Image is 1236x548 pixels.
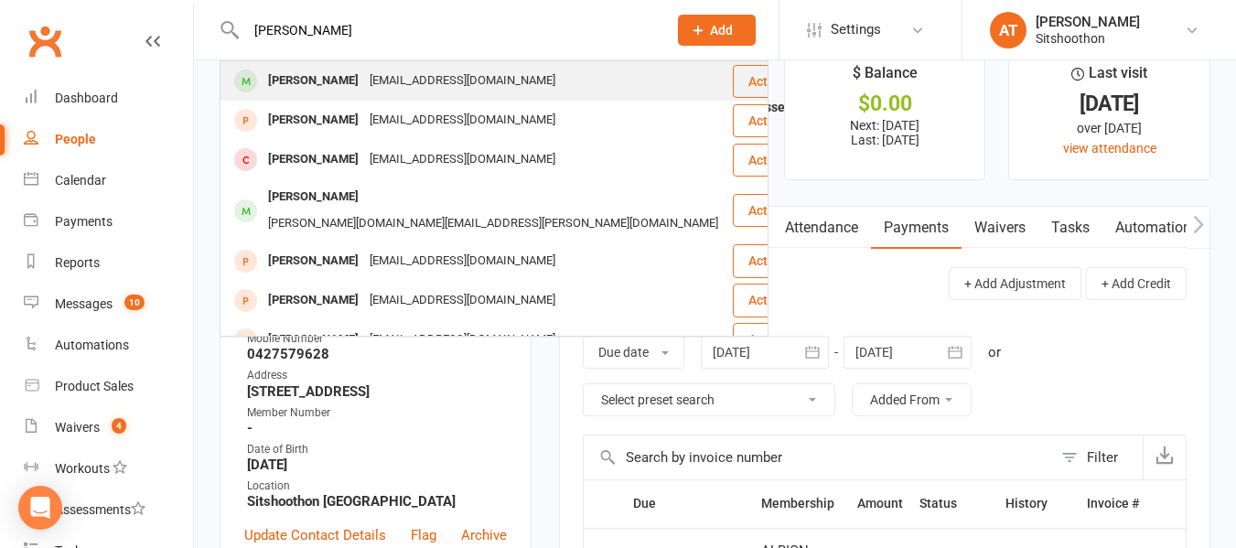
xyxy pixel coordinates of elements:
a: Dashboard [24,78,193,119]
button: Actions [733,244,823,277]
div: Assessments [55,502,145,517]
span: 10 [124,295,145,310]
div: [PERSON_NAME] [263,327,364,353]
div: Open Intercom Messenger [18,486,62,530]
strong: [DATE] [247,457,507,473]
th: Status [911,480,996,527]
strong: 0427579628 [247,346,507,362]
div: Member Number [247,404,507,422]
strong: - [247,420,507,436]
a: Assessments [24,489,193,531]
span: Add [710,23,733,38]
div: Product Sales [55,379,134,393]
div: Workouts [55,461,110,476]
a: Workouts [24,448,193,489]
div: Last visit [1071,61,1147,94]
button: Actions [733,144,823,177]
div: [EMAIL_ADDRESS][DOMAIN_NAME] [364,146,561,173]
a: Archive [461,524,507,546]
div: [PERSON_NAME] [263,146,364,173]
div: Date of Birth [247,441,507,458]
div: Payments [55,214,113,229]
a: Tasks [1038,207,1102,249]
th: Invoice # [1079,480,1147,527]
div: [DATE] [1026,94,1193,113]
button: + Add Adjustment [949,267,1081,300]
div: or [988,341,1001,363]
button: Actions [733,104,823,137]
div: $0.00 [801,94,969,113]
a: Payments [871,207,962,249]
a: Calendar [24,160,193,201]
a: view attendance [1063,141,1156,156]
div: [EMAIL_ADDRESS][DOMAIN_NAME] [364,327,561,353]
input: Search... [241,17,654,43]
a: Payments [24,201,193,242]
strong: [STREET_ADDRESS] [247,383,507,400]
a: Waivers 4 [24,407,193,448]
a: Automations [1102,207,1211,249]
div: [PERSON_NAME] [263,107,364,134]
a: Update Contact Details [244,524,386,546]
th: Due [625,480,753,527]
button: Actions [733,194,823,227]
a: Reports [24,242,193,284]
th: Membership [753,480,849,527]
div: over [DATE] [1026,118,1193,138]
a: Flag [411,524,436,546]
div: [PERSON_NAME][DOMAIN_NAME][EMAIL_ADDRESS][PERSON_NAME][DOMAIN_NAME] [263,210,724,237]
a: Product Sales [24,366,193,407]
div: [EMAIL_ADDRESS][DOMAIN_NAME] [364,287,561,314]
input: Search by invoice number [584,435,1052,479]
a: Clubworx [22,18,68,64]
div: Reports [55,255,100,270]
th: History [997,480,1079,527]
div: [PERSON_NAME] [263,287,364,314]
button: Due date [583,336,684,369]
button: Actions [733,284,823,317]
div: Waivers [55,420,100,435]
button: Actions [733,65,823,98]
div: $ Balance [853,61,918,94]
div: People [55,132,96,146]
a: People [24,119,193,160]
div: [EMAIL_ADDRESS][DOMAIN_NAME] [364,68,561,94]
div: [PERSON_NAME] [263,248,364,274]
button: Added From [852,383,972,416]
div: Calendar [55,173,106,188]
div: Sitshoothon [1036,30,1140,47]
span: 4 [112,418,126,434]
div: [EMAIL_ADDRESS][DOMAIN_NAME] [364,248,561,274]
a: Waivers [962,207,1038,249]
strong: Sitshoothon [GEOGRAPHIC_DATA] [247,493,507,510]
div: Location [247,478,507,495]
th: Amount [849,480,911,527]
div: AT [990,12,1026,48]
a: Messages 10 [24,284,193,325]
span: Settings [831,9,881,50]
button: + Add Credit [1086,267,1187,300]
button: Add [678,15,756,46]
div: Mobile Number [247,330,507,348]
div: Address [247,367,507,384]
div: Automations [55,338,129,352]
a: Automations [24,325,193,366]
div: Messages [55,296,113,311]
button: Filter [1052,435,1143,479]
div: Filter [1087,446,1118,468]
div: [PERSON_NAME] [1036,14,1140,30]
a: Attendance [772,207,871,249]
div: [PERSON_NAME] [263,68,364,94]
div: [PERSON_NAME] [263,184,364,210]
div: Dashboard [55,91,118,105]
div: [EMAIL_ADDRESS][DOMAIN_NAME] [364,107,561,134]
p: Next: [DATE] Last: [DATE] [801,118,969,147]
